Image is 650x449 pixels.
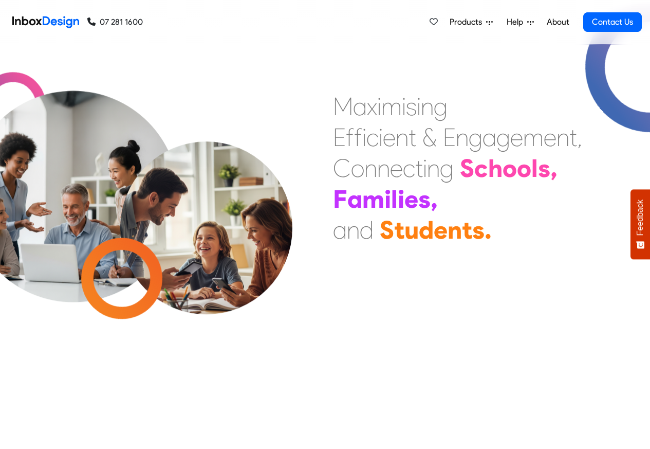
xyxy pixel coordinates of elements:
[418,184,431,214] div: s
[556,122,569,153] div: n
[496,122,510,153] div: g
[531,153,538,184] div: l
[333,91,582,245] div: Maximising Efficient & Engagement, Connecting Schools, Families, and Students.
[482,122,496,153] div: a
[380,214,394,245] div: S
[404,184,418,214] div: e
[485,214,492,245] div: .
[569,122,577,153] div: t
[474,153,488,184] div: c
[421,91,434,122] div: n
[333,122,346,153] div: E
[398,184,404,214] div: i
[333,91,353,122] div: M
[333,184,347,214] div: F
[377,153,390,184] div: n
[366,122,379,153] div: c
[360,214,374,245] div: d
[422,122,437,153] div: &
[394,214,404,245] div: t
[630,189,650,259] button: Feedback - Show survey
[503,12,538,32] a: Help
[417,91,421,122] div: i
[346,122,354,153] div: f
[415,153,423,184] div: t
[347,184,362,214] div: a
[448,214,462,245] div: n
[510,122,523,153] div: e
[419,214,434,245] div: d
[636,200,645,236] span: Feedback
[462,214,472,245] div: t
[381,91,402,122] div: m
[507,16,527,28] span: Help
[523,122,544,153] div: m
[544,12,572,32] a: About
[377,91,381,122] div: i
[427,153,440,184] div: n
[583,12,642,32] a: Contact Us
[404,214,419,245] div: u
[469,122,482,153] div: g
[333,214,347,245] div: a
[408,122,416,153] div: t
[347,214,360,245] div: n
[445,12,497,32] a: Products
[396,122,408,153] div: n
[362,122,366,153] div: i
[517,153,531,184] div: o
[402,91,406,122] div: i
[434,214,448,245] div: e
[460,153,474,184] div: S
[333,153,351,184] div: C
[379,122,383,153] div: i
[391,184,398,214] div: l
[362,184,384,214] div: m
[99,126,314,342] img: parents_with_child.png
[488,153,503,184] div: h
[423,153,427,184] div: i
[550,153,558,184] div: ,
[503,153,517,184] div: o
[434,91,448,122] div: g
[472,214,485,245] div: s
[351,153,364,184] div: o
[538,153,550,184] div: s
[431,184,438,214] div: ,
[354,122,362,153] div: f
[364,153,377,184] div: n
[450,16,486,28] span: Products
[367,91,377,122] div: x
[353,91,367,122] div: a
[390,153,403,184] div: e
[403,153,415,184] div: c
[383,122,396,153] div: e
[87,16,143,28] a: 07 281 1600
[384,184,391,214] div: i
[456,122,469,153] div: n
[544,122,556,153] div: e
[440,153,454,184] div: g
[443,122,456,153] div: E
[406,91,417,122] div: s
[577,122,582,153] div: ,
